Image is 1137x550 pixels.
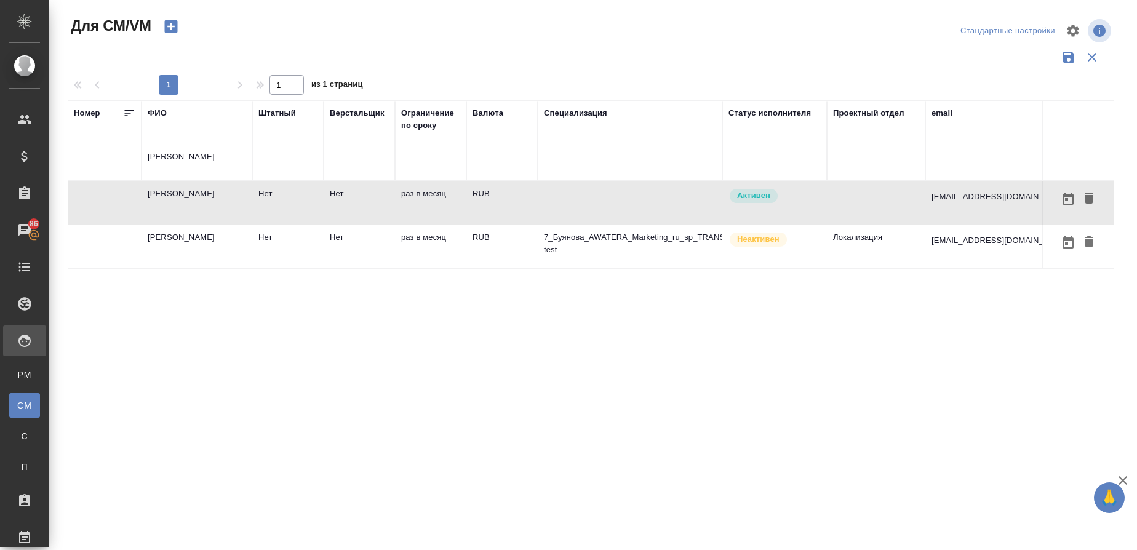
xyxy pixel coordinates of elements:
a: 86 [3,215,46,245]
td: Нет [252,225,324,268]
span: 🙏 [1099,485,1120,511]
span: PM [15,369,34,381]
div: Ограничение по сроку [401,107,460,132]
p: 7_Буянова_AWATERA_Marketing_ru_sp_TRANSLATOR test [544,231,716,256]
div: Рядовой исполнитель: назначай с учетом рейтинга [728,188,821,204]
p: Активен [737,189,770,202]
a: С [9,424,40,448]
td: Нет [324,225,395,268]
span: Посмотреть информацию [1088,19,1114,42]
a: П [9,455,40,479]
div: Статус исполнителя [728,107,811,119]
a: PM [9,362,40,387]
span: Настроить таблицу [1058,16,1088,46]
td: RUB [466,181,538,225]
div: Валюта [473,107,503,119]
button: Открыть календарь загрузки [1058,188,1079,210]
td: раз в месяц [395,181,466,225]
button: Открыть календарь загрузки [1058,231,1079,254]
span: из 1 страниц [311,77,363,95]
div: Штатный [258,107,296,119]
button: Удалить [1079,188,1099,210]
div: ФИО [148,107,167,119]
button: Сбросить фильтры [1080,46,1104,69]
span: С [15,430,34,442]
span: CM [15,399,34,412]
button: Сохранить фильтры [1057,46,1080,69]
div: email [932,107,952,119]
td: [PERSON_NAME] [142,181,252,225]
p: [EMAIL_ADDRESS][DOMAIN_NAME] [932,234,1069,247]
div: Верстальщик [330,107,385,119]
div: split button [957,22,1058,41]
button: 🙏 [1094,482,1125,513]
span: 86 [22,218,46,230]
p: Неактивен [737,233,780,245]
p: [EMAIL_ADDRESS][DOMAIN_NAME] [932,191,1069,203]
td: Нет [324,181,395,225]
div: Проектный отдел [833,107,904,119]
td: Локализация [827,225,925,268]
td: RUB [466,225,538,268]
td: раз в месяц [395,225,466,268]
div: Наши пути разошлись: исполнитель с нами не работает [728,231,821,248]
span: П [15,461,34,473]
button: Удалить [1079,231,1099,254]
span: Для СМ/VM [68,16,151,36]
div: Номер [74,107,100,119]
button: Создать [156,16,186,37]
a: CM [9,393,40,418]
td: Нет [252,181,324,225]
td: [PERSON_NAME] [142,225,252,268]
div: Специализация [544,107,607,119]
